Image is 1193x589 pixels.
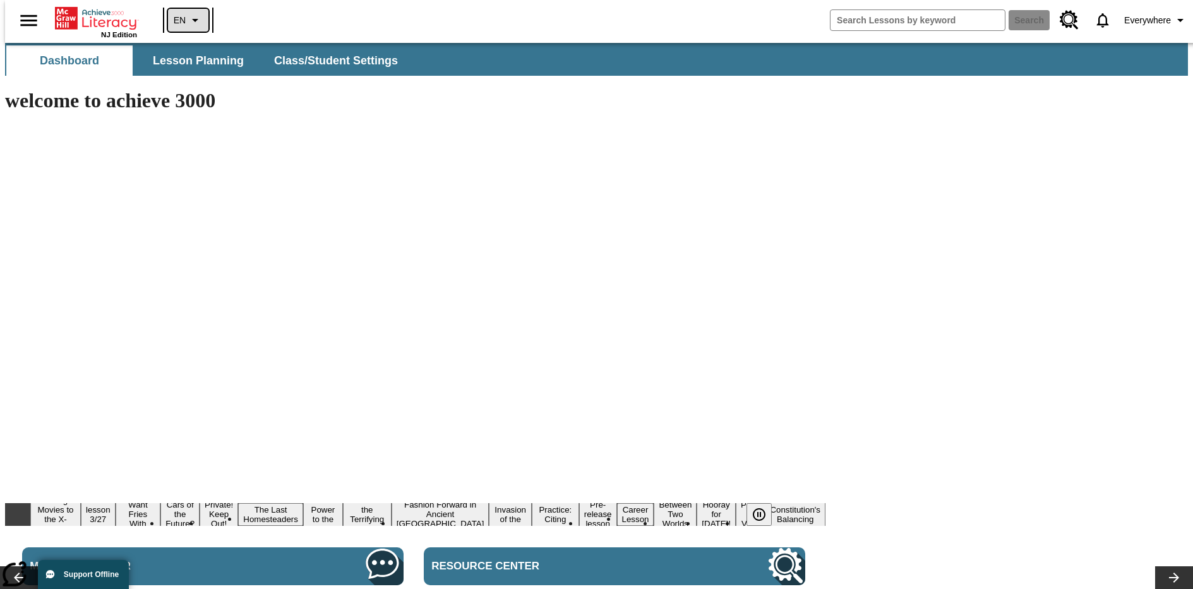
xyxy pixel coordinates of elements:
button: Open side menu [10,2,47,39]
button: Profile/Settings [1119,9,1193,32]
button: Slide 14 Between Two Worlds [654,498,697,530]
button: Slide 16 Point of View [736,498,765,530]
a: Message Center [22,547,404,585]
button: Slide 8 Attack of the Terrifying Tomatoes [343,494,392,535]
button: Class/Student Settings [264,45,408,76]
a: Notifications [1086,4,1119,37]
button: Lesson Planning [135,45,261,76]
div: SubNavbar [5,45,409,76]
button: Slide 15 Hooray for Constitution Day! [697,498,736,530]
button: Slide 12 Pre-release lesson [579,498,617,530]
button: Slide 13 Career Lesson [617,503,654,526]
button: Language: EN, Select a language [168,9,208,32]
input: search field [830,10,1005,30]
h1: welcome to achieve 3000 [5,89,825,112]
button: Lesson carousel, Next [1155,566,1193,589]
button: Slide 10 The Invasion of the Free CD [489,494,532,535]
button: Slide 6 The Last Homesteaders [238,503,303,526]
div: Pause [746,503,784,526]
button: Dashboard [6,45,133,76]
button: Slide 1 Taking Movies to the X-Dimension [30,494,81,535]
button: Pause [746,503,772,526]
button: Slide 5 Private! Keep Out! [200,498,238,530]
button: Slide 17 The Constitution's Balancing Act [765,494,825,535]
a: Home [55,6,137,31]
button: Slide 3 Do You Want Fries With That? [116,489,161,540]
span: Everywhere [1124,14,1171,27]
button: Support Offline [38,560,129,589]
span: Message Center [30,560,261,573]
span: NJ Edition [101,31,137,39]
span: Support Offline [64,570,119,579]
button: Slide 2 Test lesson 3/27 en [81,494,116,535]
button: Slide 11 Mixed Practice: Citing Evidence [532,494,579,535]
button: Slide 9 Fashion Forward in Ancient Rome [392,498,489,530]
a: Resource Center, Will open in new tab [424,547,805,585]
button: Slide 4 Cars of the Future? [160,498,200,530]
span: Resource Center [431,560,663,573]
span: EN [174,14,186,27]
a: Resource Center, Will open in new tab [1052,3,1086,37]
button: Slide 7 Solar Power to the People [303,494,343,535]
div: SubNavbar [5,43,1188,76]
div: Home [55,4,137,39]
